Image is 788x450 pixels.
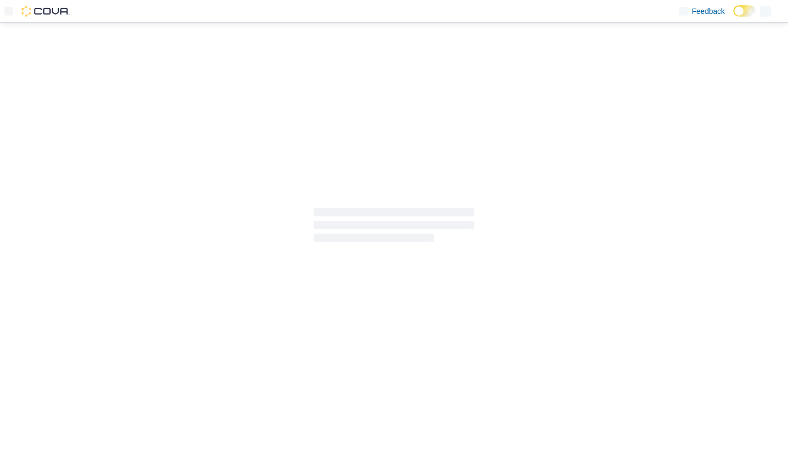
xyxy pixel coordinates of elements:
[733,5,756,17] input: Dark Mode
[21,6,70,17] img: Cova
[692,6,725,17] span: Feedback
[675,1,729,22] a: Feedback
[314,210,474,244] span: Loading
